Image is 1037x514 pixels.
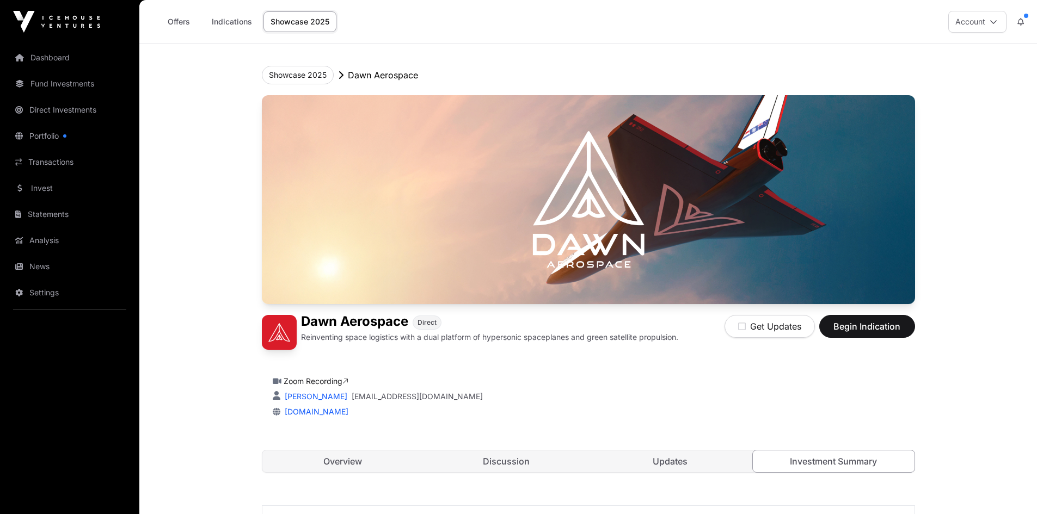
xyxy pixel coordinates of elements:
a: Settings [9,281,131,305]
p: Reinventing space logistics with a dual platform of hypersonic spaceplanes and green satellite pr... [301,332,678,343]
a: Fund Investments [9,72,131,96]
iframe: Chat Widget [983,462,1037,514]
a: [DOMAIN_NAME] [280,407,348,416]
a: Transactions [9,150,131,174]
a: Showcase 2025 [263,11,336,32]
img: Dawn Aerospace [262,95,915,304]
a: Overview [262,450,424,472]
a: Zoom Recording [284,376,348,386]
span: Begin Indication [833,320,901,333]
button: Get Updates [725,315,815,338]
h1: Dawn Aerospace [301,315,408,330]
button: Showcase 2025 [262,66,334,84]
a: Portfolio [9,124,131,148]
img: Dawn Aerospace [262,315,297,350]
a: Invest [9,176,131,200]
a: News [9,255,131,278]
a: Offers [157,11,200,32]
a: Direct Investments [9,98,131,122]
a: [EMAIL_ADDRESS][DOMAIN_NAME] [352,391,483,402]
p: Dawn Aerospace [348,69,418,82]
a: Investment Summary [752,450,915,473]
img: Icehouse Ventures Logo [13,11,100,33]
a: Begin Indication [819,326,915,337]
nav: Tabs [262,450,915,472]
a: Statements [9,202,131,226]
span: Direct [418,318,437,327]
button: Account [948,11,1007,33]
a: Indications [205,11,259,32]
a: Analysis [9,228,131,252]
button: Begin Indication [819,315,915,338]
a: [PERSON_NAME] [283,392,347,401]
a: Updates [590,450,751,472]
a: Dashboard [9,46,131,70]
a: Discussion [426,450,587,472]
